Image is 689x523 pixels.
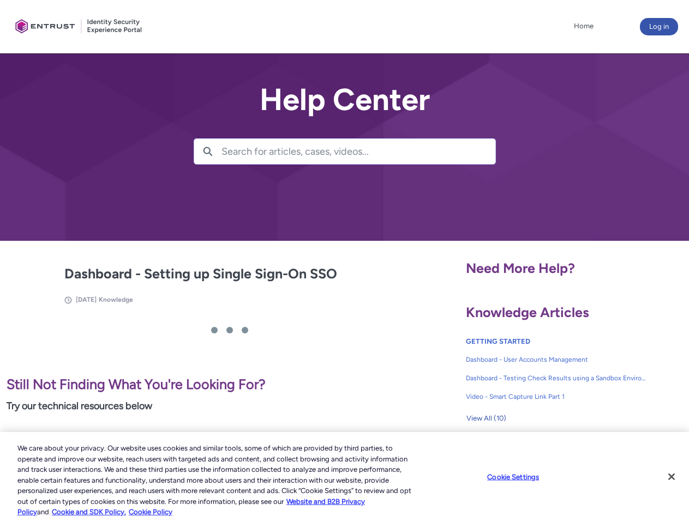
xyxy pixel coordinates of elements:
[7,399,453,413] p: Try our technical resources below
[466,410,506,427] span: View All (10)
[466,260,575,276] span: Need More Help?
[129,508,172,516] a: Cookie Policy
[571,18,596,34] a: Home
[660,465,684,489] button: Close
[194,139,221,164] button: Search
[52,508,126,516] a: Cookie and SDK Policy.
[466,369,647,387] a: Dashboard - Testing Check Results using a Sandbox Environment
[466,337,530,345] a: GETTING STARTED
[76,296,97,303] span: [DATE]
[466,392,647,402] span: Video - Smart Capture Link Part 1
[466,355,647,364] span: Dashboard - User Accounts Management
[466,304,589,320] span: Knowledge Articles
[99,295,133,305] li: Knowledge
[194,83,496,117] h2: Help Center
[7,374,453,395] p: Still Not Finding What You're Looking For?
[221,139,495,164] input: Search for articles, cases, videos...
[479,466,547,488] button: Cookie Settings
[466,410,507,427] button: View All (10)
[466,387,647,406] a: Video - Smart Capture Link Part 1
[64,264,395,284] h2: Dashboard - Setting up Single Sign-On SSO
[17,443,414,518] div: We care about your privacy. Our website uses cookies and similar tools, some of which are provide...
[466,350,647,369] a: Dashboard - User Accounts Management
[640,18,678,35] button: Log in
[466,373,647,383] span: Dashboard - Testing Check Results using a Sandbox Environment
